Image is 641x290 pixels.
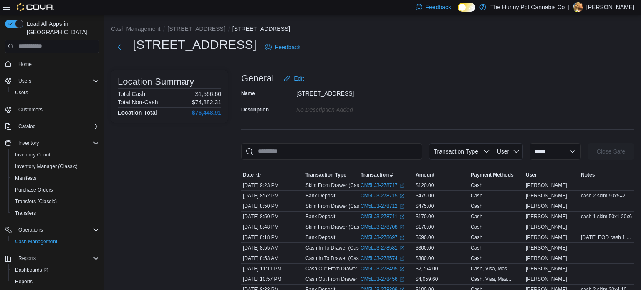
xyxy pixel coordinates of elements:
span: cash 2 skim 50x5=250 20x11=220 5x1=5 [581,192,633,199]
span: Notes [581,171,595,178]
div: [DATE] 8:53 AM [241,253,304,263]
button: Reports [15,253,39,263]
a: CM5LJ3-278697External link [361,234,404,241]
p: Cash In To Drawer (Cash 2) [305,255,368,262]
p: [PERSON_NAME] [586,2,634,12]
button: Amount [414,170,469,180]
button: Catalog [2,121,103,132]
div: Cash [471,255,482,262]
span: Transfers [15,210,36,217]
span: Catalog [15,121,99,131]
button: Next [111,39,128,55]
span: Users [15,89,28,96]
svg: External link [399,183,404,188]
span: Users [15,76,99,86]
div: Cash [471,245,482,251]
h4: $76,448.91 [192,109,221,116]
h3: General [241,73,274,83]
span: Inventory Count [15,151,50,158]
img: Cova [17,3,54,11]
span: cash 1 skim 50x1 20x6 [581,213,632,220]
span: Purchase Orders [15,187,53,193]
p: Bank Deposit [305,234,335,241]
a: CM5LJ3-278715External link [361,192,404,199]
h4: Location Total [118,109,157,116]
a: CM5LJ3-278495External link [361,265,404,272]
span: Cash Management [12,237,99,247]
svg: External link [399,225,404,230]
div: [DATE] 8:18 PM [241,232,304,242]
span: Cash Management [15,238,57,245]
span: Transaction # [361,171,393,178]
span: [PERSON_NAME] [526,203,567,209]
button: Users [2,75,103,87]
a: CM5LJ3-278456External link [361,276,404,282]
button: Transfers [8,207,103,219]
a: Feedback [262,39,304,55]
button: [STREET_ADDRESS] [167,25,225,32]
svg: External link [399,214,404,219]
span: [PERSON_NAME] [526,245,567,251]
a: Home [15,59,35,69]
span: Home [15,59,99,69]
button: Cash Management [8,236,103,247]
span: [PERSON_NAME] [526,224,567,230]
button: Operations [15,225,46,235]
a: Transfers (Classic) [12,197,60,207]
button: Transaction Type [304,170,359,180]
span: Reports [15,253,99,263]
p: Skim From Drawer (Cash 2) [305,182,368,189]
span: Catalog [18,123,35,130]
button: Date [241,170,304,180]
div: [DATE] 8:50 PM [241,212,304,222]
a: Dashboards [8,264,103,276]
button: Catalog [15,121,39,131]
a: CM5LJ3-278708External link [361,224,404,230]
button: Inventory Count [8,149,103,161]
a: CM5LJ3-278574External link [361,255,404,262]
p: Bank Deposit [305,213,335,220]
label: Name [241,90,255,97]
nav: An example of EuiBreadcrumbs [111,25,634,35]
svg: External link [399,194,404,199]
span: Manifests [12,173,99,183]
a: Users [12,88,31,98]
span: User [526,171,537,178]
div: Ryan Noble [573,2,583,12]
span: Payment Methods [471,171,514,178]
span: $475.00 [416,203,434,209]
span: Reports [12,277,99,287]
span: $475.00 [416,192,434,199]
button: Reports [2,252,103,264]
span: [PERSON_NAME] [526,265,567,272]
button: Transaction Type [429,143,493,160]
div: [DATE] 8:50 PM [241,201,304,211]
button: Users [15,76,35,86]
svg: External link [399,277,404,282]
a: CM5LJ3-278581External link [361,245,404,251]
span: Dashboards [15,267,48,273]
button: Users [8,87,103,98]
button: Close Safe [588,143,634,160]
h1: [STREET_ADDRESS] [133,36,257,53]
p: $74,882.31 [192,99,221,106]
a: CM5LJ3-278712External link [361,203,404,209]
a: Transfers [12,208,39,218]
div: [DATE] 8:52 PM [241,191,304,201]
span: Date [243,171,254,178]
a: Dashboards [12,265,52,275]
p: | [568,2,570,12]
span: Close Safe [597,147,625,156]
span: [DATE] EOD cash 1 50x1 20x12 5x1 cash 2 50x1 20x15 5x9 [581,234,633,241]
span: Home [18,61,32,68]
div: [DATE] 11:11 PM [241,264,304,274]
a: Inventory Count [12,150,54,160]
input: This is a search bar. As you type, the results lower in the page will automatically filter. [241,143,422,160]
button: Inventory Manager (Classic) [8,161,103,172]
a: Cash Management [12,237,61,247]
svg: External link [399,256,404,261]
span: Inventory Count [12,150,99,160]
button: [STREET_ADDRESS] [232,25,290,32]
span: Transfers (Classic) [15,198,57,205]
div: Cash, Visa, Mas... [471,276,511,282]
